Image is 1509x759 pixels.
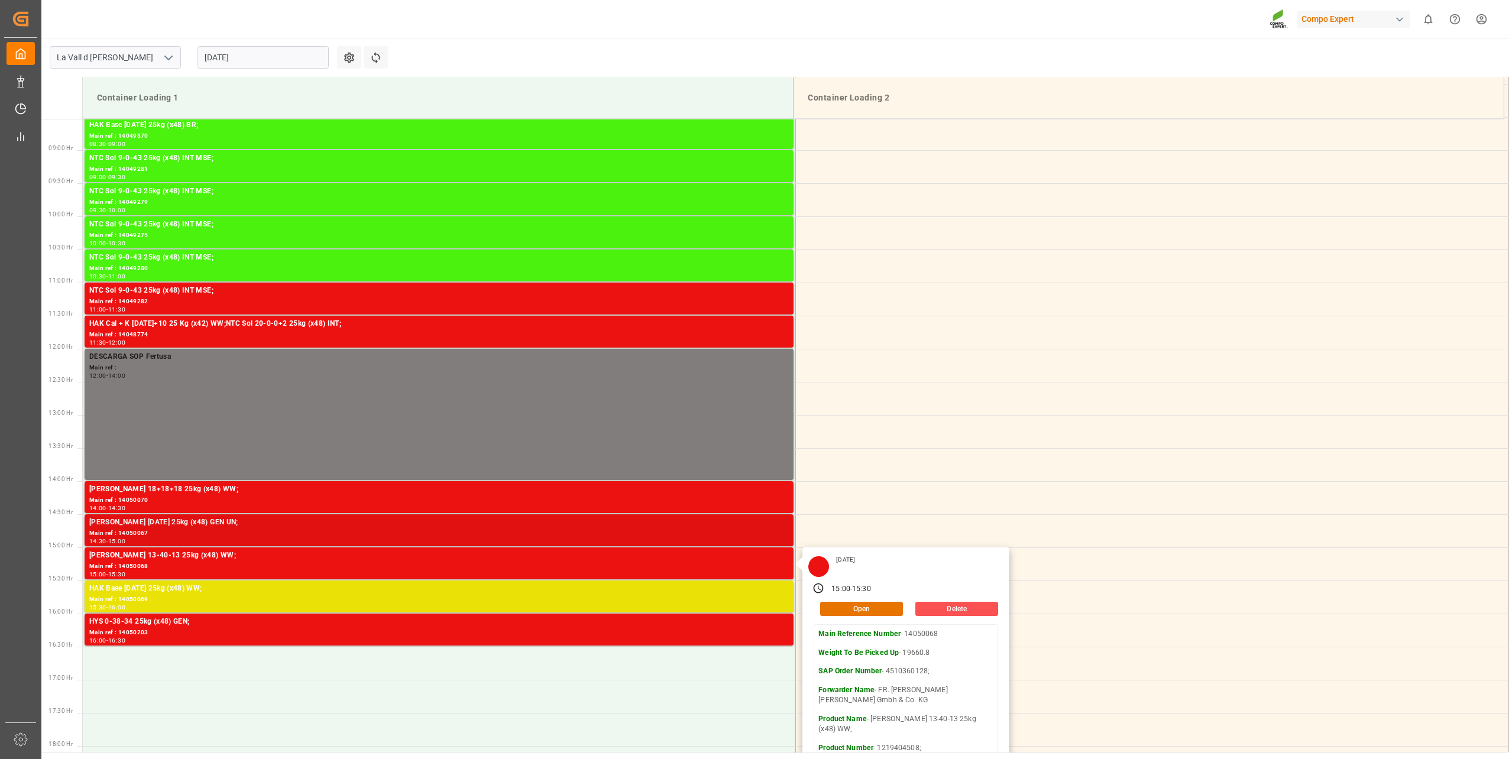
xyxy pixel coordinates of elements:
div: NTC Sol 9-0-43 25kg (x48) INT MSE; [89,285,789,297]
span: 17:30 Hr [48,708,73,714]
img: Screenshot%202023-09-29%20at%2010.02.21.png_1712312052.png [1270,9,1288,30]
div: Main ref : 14049281 [89,164,789,174]
div: 14:00 [89,505,106,511]
div: - [106,174,108,180]
div: 11:00 [89,307,106,312]
span: 16:00 Hr [48,608,73,615]
div: Main ref : 14049280 [89,264,789,274]
div: Main ref : 14050069 [89,595,789,605]
div: - [106,207,108,213]
strong: Weight To Be Picked Up [818,648,899,657]
p: - [PERSON_NAME] 13-40-13 25kg (x48) WW; [818,714,993,735]
div: 14:30 [89,539,106,544]
div: NTC Sol 9-0-43 25kg (x48) INT MSE; [89,153,789,164]
input: DD.MM.YYYY [197,46,329,69]
div: 09:30 [108,174,125,180]
div: Main ref : [89,363,789,373]
span: 09:30 Hr [48,178,73,184]
div: Main ref : 14050070 [89,495,789,505]
div: - [106,340,108,345]
div: - [106,572,108,577]
span: 15:30 Hr [48,575,73,582]
button: Compo Expert [1297,8,1415,30]
div: [PERSON_NAME] 13-40-13 25kg (x48) WW; [89,550,789,562]
div: Main ref : 14050068 [89,562,789,572]
div: 15:00 [108,539,125,544]
span: 14:30 Hr [48,509,73,515]
button: Delete [915,602,998,616]
div: - [106,241,108,246]
span: 17:00 Hr [48,674,73,681]
span: 13:00 Hr [48,410,73,416]
div: Main ref : 14050203 [89,628,789,638]
div: [PERSON_NAME] [DATE] 25kg (x48) GEN UN; [89,517,789,528]
div: 15:30 [89,605,106,610]
strong: Main Reference Number [818,630,901,638]
div: 10:00 [89,241,106,246]
span: 16:30 Hr [48,641,73,648]
strong: Forwarder Name [818,686,875,694]
div: DESCARGA SOP Fertusa [89,351,789,363]
div: 16:00 [108,605,125,610]
span: 14:00 Hr [48,476,73,482]
div: 14:30 [108,505,125,511]
div: [PERSON_NAME] 18+18+18 25kg (x48) WW; [89,484,789,495]
span: 18:00 Hr [48,741,73,747]
span: 09:00 Hr [48,145,73,151]
span: 15:00 Hr [48,542,73,549]
div: 08:30 [89,141,106,147]
span: 12:00 Hr [48,343,73,350]
div: - [106,274,108,279]
div: - [106,505,108,511]
div: NTC Sol 9-0-43 25kg (x48) INT MSE; [89,186,789,197]
div: Main ref : 14049282 [89,297,789,307]
div: 15:30 [852,584,871,595]
span: 12:30 Hr [48,377,73,383]
div: 10:00 [108,207,125,213]
div: 09:00 [89,174,106,180]
div: Main ref : 14050067 [89,528,789,539]
span: 13:30 Hr [48,443,73,449]
div: 10:30 [89,274,106,279]
div: Container Loading 2 [803,87,1494,109]
div: NTC Sol 9-0-43 25kg (x48) INT MSE; [89,219,789,231]
button: Open [820,602,903,616]
div: 16:30 [108,638,125,643]
div: - [106,373,108,378]
div: - [106,638,108,643]
span: 10:00 Hr [48,211,73,218]
div: 09:30 [89,207,106,213]
input: Type to search/select [50,46,181,69]
div: 15:00 [831,584,850,595]
div: 12:00 [108,340,125,345]
div: Container Loading 1 [92,87,783,109]
div: Main ref : 14048774 [89,330,789,340]
span: 10:30 Hr [48,244,73,251]
div: 11:00 [108,274,125,279]
div: Main ref : 14049370 [89,131,789,141]
div: 11:30 [89,340,106,345]
span: 11:00 Hr [48,277,73,284]
div: Compo Expert [1297,11,1410,28]
p: - 14050068 [818,629,993,640]
div: HAK Base [DATE] 25kg (x48) WW; [89,583,789,595]
div: [DATE] [832,556,859,564]
div: 10:30 [108,241,125,246]
strong: Product Number [818,744,873,752]
div: 15:30 [108,572,125,577]
button: Help Center [1442,6,1468,33]
p: - 19660.8 [818,648,993,659]
p: - FR. [PERSON_NAME] [PERSON_NAME] Gmbh & Co. KG [818,685,993,706]
strong: SAP Order Number [818,667,882,675]
button: show 0 new notifications [1415,6,1442,33]
div: 16:00 [89,638,106,643]
div: 11:30 [108,307,125,312]
div: Main ref : 14049279 [89,197,789,207]
div: HYS 0-38-34 25kg (x48) GEN; [89,616,789,628]
div: - [850,584,852,595]
div: 15:00 [89,572,106,577]
span: 11:30 Hr [48,310,73,317]
div: - [106,605,108,610]
div: NTC Sol 9-0-43 25kg (x48) INT MSE; [89,252,789,264]
div: - [106,539,108,544]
